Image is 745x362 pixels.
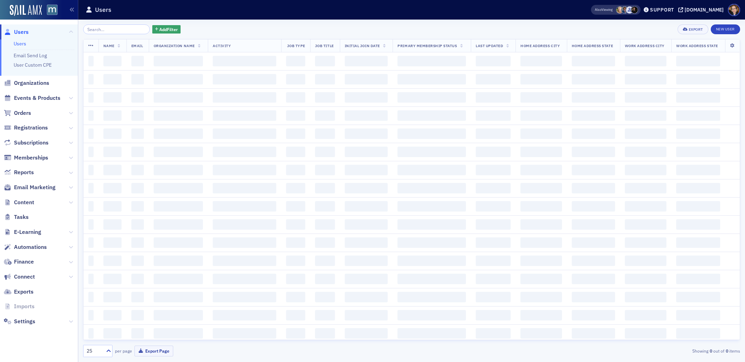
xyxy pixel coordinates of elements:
[572,183,615,193] span: ‌
[103,74,122,84] span: ‌
[676,256,720,266] span: ‌
[154,219,203,230] span: ‌
[154,74,203,84] span: ‌
[154,328,203,339] span: ‌
[520,92,562,103] span: ‌
[572,310,615,320] span: ‌
[131,219,144,230] span: ‌
[131,74,144,84] span: ‌
[14,94,60,102] span: Events & Products
[520,292,562,302] span: ‌
[4,318,35,325] a: Settings
[213,328,276,339] span: ‌
[476,128,511,139] span: ‌
[154,165,203,175] span: ‌
[4,184,56,191] a: Email Marketing
[676,147,720,157] span: ‌
[676,328,720,339] span: ‌
[154,256,203,266] span: ‌
[14,318,35,325] span: Settings
[476,110,511,121] span: ‌
[476,201,511,212] span: ‌
[286,128,305,139] span: ‌
[625,256,666,266] span: ‌
[572,74,615,84] span: ‌
[14,303,35,310] span: Imports
[154,201,203,212] span: ‌
[213,56,276,66] span: ‌
[213,183,276,193] span: ‌
[689,28,703,31] div: Export
[213,292,276,302] span: ‌
[213,110,276,121] span: ‌
[397,201,466,212] span: ‌
[476,256,511,266] span: ‌
[134,346,173,356] button: Export Page
[103,201,122,212] span: ‌
[676,110,720,121] span: ‌
[213,310,276,320] span: ‌
[397,328,466,339] span: ‌
[572,147,615,157] span: ‌
[676,128,720,139] span: ‌
[397,56,466,66] span: ‌
[14,154,48,162] span: Memberships
[625,56,666,66] span: ‌
[103,292,122,302] span: ‌
[4,154,48,162] a: Memberships
[315,74,335,84] span: ‌
[676,183,720,193] span: ‌
[345,310,388,320] span: ‌
[103,183,122,193] span: ‌
[131,183,144,193] span: ‌
[14,62,52,68] a: User Custom CPE
[572,43,613,48] span: Home Address State
[88,74,94,84] span: ‌
[14,243,47,251] span: Automations
[4,258,34,266] a: Finance
[14,109,31,117] span: Orders
[625,310,666,320] span: ‌
[520,110,562,121] span: ‌
[397,237,466,248] span: ‌
[625,292,666,302] span: ‌
[88,256,94,266] span: ‌
[4,228,41,236] a: E-Learning
[345,92,388,103] span: ‌
[88,92,94,103] span: ‌
[345,237,388,248] span: ‌
[625,147,666,157] span: ‌
[676,165,720,175] span: ‌
[476,43,503,48] span: Last Updated
[14,139,49,147] span: Subscriptions
[88,183,94,193] span: ‌
[103,256,122,266] span: ‌
[678,24,708,34] button: Export
[572,201,615,212] span: ‌
[676,219,720,230] span: ‌
[520,328,562,339] span: ‌
[572,110,615,121] span: ‌
[678,7,726,12] button: [DOMAIN_NAME]
[287,43,305,48] span: Job Type
[315,165,335,175] span: ‌
[345,56,388,66] span: ‌
[345,328,388,339] span: ‌
[676,237,720,248] span: ‌
[213,43,231,48] span: Activity
[572,256,615,266] span: ‌
[572,328,615,339] span: ‌
[345,147,388,157] span: ‌
[213,165,276,175] span: ‌
[154,310,203,320] span: ‌
[315,219,335,230] span: ‌
[397,43,457,48] span: Primary Membership Status
[14,258,34,266] span: Finance
[87,347,102,355] div: 25
[595,7,613,12] span: Viewing
[345,43,380,48] span: Initial Join Date
[315,147,335,157] span: ‌
[676,292,720,302] span: ‌
[213,147,276,157] span: ‌
[4,94,60,102] a: Events & Products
